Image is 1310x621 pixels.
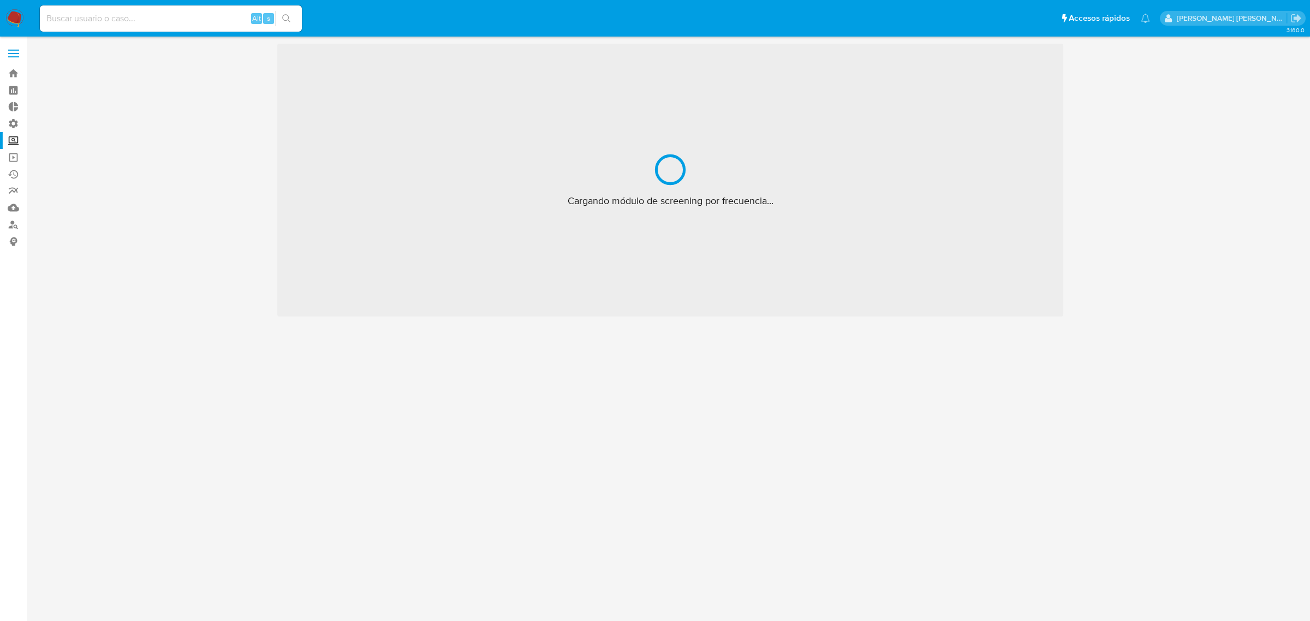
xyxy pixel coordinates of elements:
[568,194,773,207] span: Cargando módulo de screening por frecuencia...
[275,11,297,26] button: search-icon
[252,13,261,23] span: Alt
[1141,14,1150,23] a: Notificaciones
[1177,13,1287,23] p: camila.baquero@mercadolibre.com.co
[40,11,302,26] input: Buscar usuario o caso...
[267,13,270,23] span: s
[1290,13,1302,24] a: Salir
[1069,13,1130,24] span: Accesos rápidos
